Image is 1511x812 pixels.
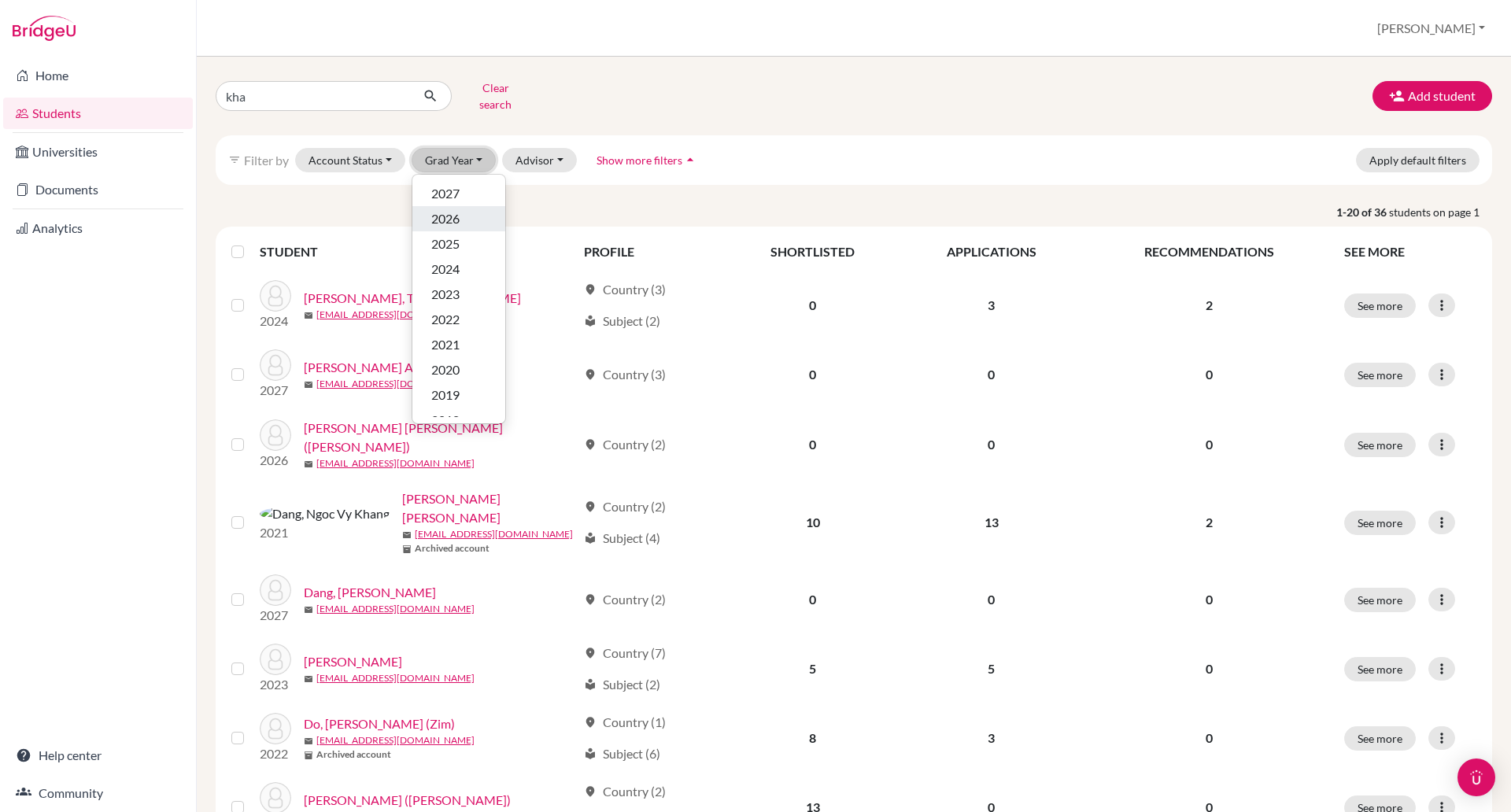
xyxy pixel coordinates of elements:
td: 0 [726,340,900,409]
p: 2021 [260,523,390,542]
a: [EMAIL_ADDRESS][DOMAIN_NAME] [316,456,475,471]
span: mail [402,530,412,540]
img: Dang, Quoc Khang [260,574,291,606]
p: 2 [1093,513,1325,532]
a: Documents [3,174,193,205]
p: 0 [1093,659,1325,678]
div: Country (3) [584,280,666,299]
button: 2021 [412,332,505,357]
p: 2023 [260,675,291,694]
span: location_on [584,438,597,451]
button: See more [1344,433,1416,457]
img: Chu, Khanh An [260,349,291,381]
a: [PERSON_NAME] [304,652,402,671]
p: 2 [1093,296,1325,315]
td: 0 [726,271,900,340]
span: 2022 [431,310,460,329]
span: mail [304,311,313,320]
span: location_on [584,500,597,513]
button: Account Status [295,148,405,172]
b: Archived account [415,541,490,555]
img: Bui, Tu Khanh [260,280,291,312]
input: Find student by name... [216,81,411,111]
div: Subject (4) [584,529,660,548]
a: Do, [PERSON_NAME] (Zim) [304,714,455,733]
a: [EMAIL_ADDRESS][DOMAIN_NAME] [316,671,475,685]
i: filter_list [228,153,241,166]
a: [EMAIL_ADDRESS][DOMAIN_NAME] [316,733,475,747]
p: 2024 [260,312,291,330]
td: 10 [726,480,900,565]
span: mail [304,674,313,684]
img: Bridge-U [13,16,76,41]
button: 2026 [412,206,505,231]
div: Open Intercom Messenger [1457,758,1495,796]
td: 13 [900,480,1083,565]
button: See more [1344,588,1416,612]
div: Country (2) [584,782,666,801]
div: Country (2) [584,590,666,609]
img: Dang, Ngoc Vy Khang [260,504,390,523]
a: Universities [3,136,193,168]
span: 2024 [431,260,460,279]
a: [PERSON_NAME], Tu [PERSON_NAME] [304,289,521,308]
td: 0 [900,565,1083,634]
span: local_library [584,678,597,691]
button: [PERSON_NAME] [1370,13,1492,43]
button: 2020 [412,357,505,382]
button: 2024 [412,257,505,282]
td: 3 [900,703,1083,773]
div: Country (7) [584,644,666,663]
span: 2020 [431,360,460,379]
th: STUDENT [260,233,574,271]
span: location_on [584,368,597,381]
div: Grad Year [412,174,506,424]
img: Do, Quoc Khang (Zim) [260,713,291,744]
td: 0 [726,565,900,634]
span: inventory_2 [402,544,412,554]
p: 2022 [260,744,291,763]
span: mail [304,380,313,389]
span: 2026 [431,209,460,228]
a: Dang, [PERSON_NAME] [304,583,436,602]
span: mail [304,605,313,615]
a: [PERSON_NAME] [PERSON_NAME] [402,489,577,527]
th: SEE MORE [1335,233,1486,271]
a: [EMAIL_ADDRESS][DOMAIN_NAME] [316,377,475,391]
span: location_on [584,593,597,606]
a: Analytics [3,212,193,244]
img: Dang, Ngoc Lynh Khang (Olivia) [260,419,291,451]
p: 0 [1093,590,1325,609]
a: Community [3,777,193,809]
button: Advisor [502,148,577,172]
div: Subject (2) [584,312,660,330]
td: 5 [900,634,1083,703]
button: See more [1344,657,1416,681]
button: See more [1344,293,1416,318]
p: 0 [1093,435,1325,454]
span: Filter by [244,153,289,168]
a: [PERSON_NAME] An [304,358,420,377]
td: 8 [726,703,900,773]
span: local_library [584,532,597,544]
span: location_on [584,716,597,729]
button: See more [1344,363,1416,387]
button: See more [1344,511,1416,535]
div: Subject (6) [584,744,660,763]
button: 2025 [412,231,505,257]
button: Grad Year [412,148,497,172]
div: Country (3) [584,365,666,384]
p: 2026 [260,451,291,470]
button: 2023 [412,282,505,307]
td: 0 [900,409,1083,480]
button: Apply default filters [1356,148,1480,172]
button: See more [1344,726,1416,751]
span: inventory_2 [304,751,313,760]
span: location_on [584,647,597,659]
span: location_on [584,785,597,798]
span: 2021 [431,335,460,354]
a: [PERSON_NAME] [PERSON_NAME] ([PERSON_NAME]) [304,419,577,456]
img: Dao, Manh Khai [260,644,291,675]
span: 2027 [431,184,460,203]
span: 2023 [431,285,460,304]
